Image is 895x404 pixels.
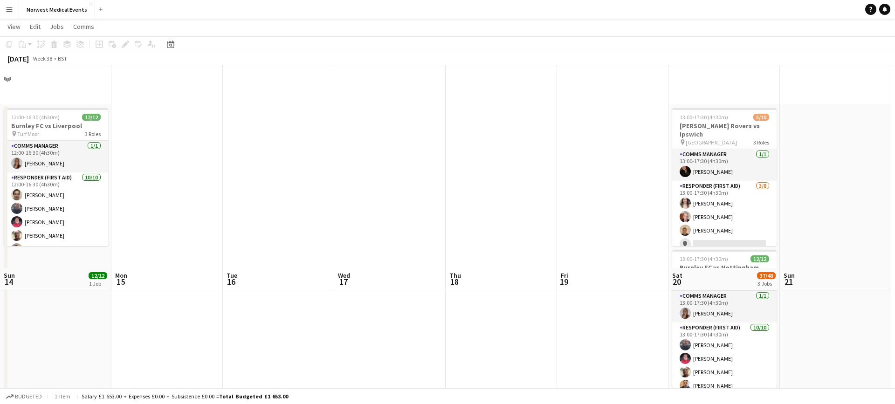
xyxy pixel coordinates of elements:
[4,21,24,33] a: View
[31,55,54,62] span: Week 38
[4,141,108,172] app-card-role: Comms Manager1/112:00-16:30 (4h30m)[PERSON_NAME]
[680,255,728,262] span: 13:00-17:30 (4h30m)
[4,271,15,280] span: Sun
[82,393,288,400] div: Salary £1 653.00 + Expenses £0.00 + Subsistence £0.00 =
[15,393,42,400] span: Budgeted
[51,393,74,400] span: 1 item
[750,255,769,262] span: 12/12
[114,276,127,287] span: 15
[227,271,237,280] span: Tue
[672,181,777,307] app-card-role: Responder (First Aid)3/813:00-17:30 (4h30m)[PERSON_NAME][PERSON_NAME][PERSON_NAME]
[672,122,777,138] h3: [PERSON_NAME] Rovers vs Ipswich
[225,276,237,287] span: 16
[58,55,67,62] div: BST
[672,263,777,280] h3: Burnley FC vs Nottingham Forest
[11,114,60,121] span: 12:00-16:30 (4h30m)
[337,276,350,287] span: 17
[85,130,101,137] span: 3 Roles
[559,276,568,287] span: 19
[672,149,777,181] app-card-role: Comms Manager1/113:00-17:30 (4h30m)[PERSON_NAME]
[82,114,101,121] span: 12/12
[219,393,288,400] span: Total Budgeted £1 653.00
[26,21,44,33] a: Edit
[89,280,107,287] div: 1 Job
[680,114,728,121] span: 13:00-17:30 (4h30m)
[338,271,350,280] span: Wed
[671,276,682,287] span: 20
[73,22,94,31] span: Comms
[50,22,64,31] span: Jobs
[2,276,15,287] span: 14
[753,114,769,121] span: 5/10
[7,22,21,31] span: View
[449,271,461,280] span: Thu
[4,122,108,130] h3: Burnley FC vs Liverpool
[89,272,107,279] span: 12/12
[686,139,737,146] span: [GEOGRAPHIC_DATA]
[784,271,795,280] span: Sun
[672,291,777,322] app-card-role: Comms Manager1/113:00-17:30 (4h30m)[PERSON_NAME]
[757,280,775,287] div: 3 Jobs
[19,0,95,19] button: Norwest Medical Events
[69,21,98,33] a: Comms
[757,272,776,279] span: 37/48
[4,108,108,246] app-job-card: 12:00-16:30 (4h30m)12/12Burnley FC vs Liverpool Turf Moor3 RolesComms Manager1/112:00-16:30 (4h30...
[46,21,68,33] a: Jobs
[115,271,127,280] span: Mon
[448,276,461,287] span: 18
[5,391,43,402] button: Budgeted
[782,276,795,287] span: 21
[4,172,108,326] app-card-role: Responder (First Aid)10/1012:00-16:30 (4h30m)[PERSON_NAME][PERSON_NAME][PERSON_NAME][PERSON_NAME]...
[672,271,682,280] span: Sat
[672,108,777,246] app-job-card: 13:00-17:30 (4h30m)5/10[PERSON_NAME] Rovers vs Ipswich [GEOGRAPHIC_DATA]3 RolesComms Manager1/113...
[561,271,568,280] span: Fri
[7,54,29,63] div: [DATE]
[30,22,41,31] span: Edit
[17,130,39,137] span: Turf Moor
[753,139,769,146] span: 3 Roles
[672,250,777,388] app-job-card: 13:00-17:30 (4h30m)12/12Burnley FC vs Nottingham Forest Turf Moor3 RolesComms Manager1/113:00-17:...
